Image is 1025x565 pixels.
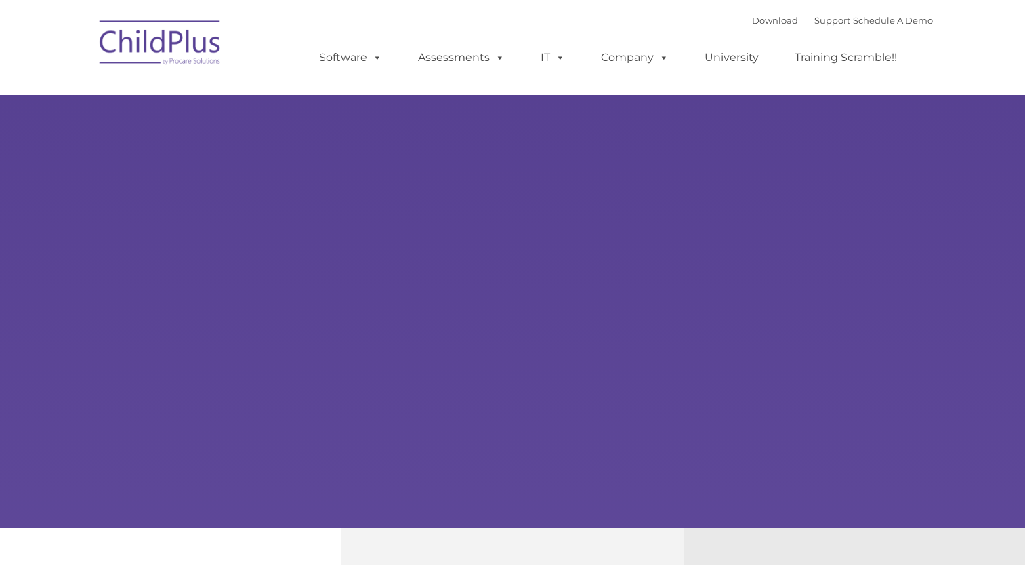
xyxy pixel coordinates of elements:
a: Support [814,15,850,26]
img: ChildPlus by Procare Solutions [93,11,228,79]
font: | [752,15,933,26]
a: Assessments [404,44,518,71]
a: IT [527,44,579,71]
a: Company [587,44,682,71]
a: Software [306,44,396,71]
a: Download [752,15,798,26]
a: Schedule A Demo [853,15,933,26]
a: Training Scramble!! [781,44,911,71]
a: University [691,44,772,71]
